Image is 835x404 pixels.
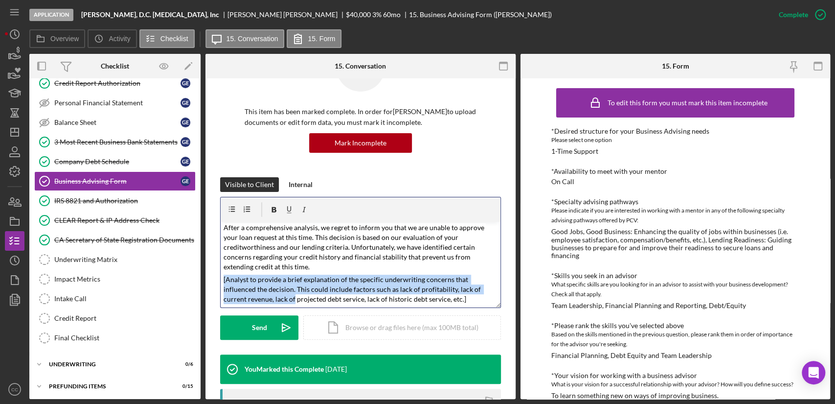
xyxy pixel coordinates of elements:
[54,158,181,166] div: Company Debt Schedule
[308,35,335,43] label: 15. Form
[49,383,169,389] div: Prefunding Items
[551,206,799,225] div: Please indicate if you are interested in working with a mentor in any of the following specialty ...
[181,137,190,147] div: G E
[551,380,799,389] div: What is your vision for a successful relationship with your advisor? How will you define success?
[34,191,196,211] a: IRS 8821 and Authorization
[551,352,712,359] div: Financial Planning, Debt Equity and Team Leadership
[176,383,193,389] div: 0 / 15
[181,98,190,108] div: G E
[54,99,181,107] div: Personal Financial Statement
[54,138,181,146] div: 3 Most Recent Business Bank Statements
[225,177,274,192] div: Visible to Client
[181,118,190,127] div: G E
[551,272,799,280] div: *Skills you seek in an advisor
[551,392,719,400] div: To learn something new on ways of improving business.
[383,11,401,19] div: 60 mo
[325,365,347,373] time: 2025-08-29 19:23
[54,256,195,263] div: Underwriting Matrix
[551,135,799,145] div: Please select one option
[50,35,79,43] label: Overview
[54,295,195,303] div: Intake Call
[29,29,85,48] button: Overview
[661,62,689,70] div: 15. Form
[224,308,494,345] mark: We understand that this decision may be disappointing, and we recognize the importance of access ...
[34,171,196,191] a: Business Advising FormGE
[335,62,386,70] div: 15. Conversation
[54,79,181,87] div: Credit Report Authorization
[181,78,190,88] div: G E
[34,250,196,269] a: Underwriting Matrix
[34,309,196,328] a: Credit Report
[769,5,830,24] button: Complete
[29,9,73,21] div: Application
[5,380,24,399] button: CC
[34,211,196,230] a: CLEAR Report & IP Address Check
[802,361,825,384] div: Open Intercom Messenger
[551,372,799,380] div: *Your vision for working with a business advisor
[49,361,169,367] div: Underwriting
[54,334,195,342] div: Final Checklist
[779,5,808,24] div: Complete
[372,11,382,19] div: 3 %
[224,275,482,303] mark: [Analyst to provide a brief explanation of the specific underwriting concerns that influenced the...
[226,35,278,43] label: 15. Conversation
[34,328,196,348] a: Final Checklist
[551,302,746,309] div: Team Leadership, Financial Planning and Reporting, Debt/Equity
[346,10,371,19] span: $40,000
[551,147,598,155] div: 1-Time Support
[34,289,196,309] a: Intake Call
[34,152,196,171] a: Company Debt ScheduleGE
[205,29,285,48] button: 15. Conversation
[289,177,313,192] div: Internal
[287,29,341,48] button: 15. Form
[34,93,196,113] a: Personal Financial StatementGE
[101,62,129,70] div: Checklist
[176,361,193,367] div: 0 / 6
[34,113,196,132] a: Balance SheetGE
[551,228,799,259] div: Good Jobs, Good Business: Enhancing the quality of jobs within businesses (i.e. employee satisfac...
[54,197,195,205] div: IRS 8821 and Authorization
[335,133,386,153] div: Mark Incomplete
[284,177,317,192] button: Internal
[11,387,18,392] text: CC
[245,365,324,373] div: You Marked this Complete
[160,35,188,43] label: Checklist
[551,127,799,135] div: *Desired structure for your Business Advising needs
[252,315,267,340] div: Send
[220,177,279,192] button: Visible to Client
[54,314,195,322] div: Credit Report
[309,133,412,153] button: Mark Incomplete
[88,29,136,48] button: Activity
[34,73,196,93] a: Credit Report AuthorizationGE
[34,132,196,152] a: 3 Most Recent Business Bank StatementsGE
[227,11,346,19] div: [PERSON_NAME] [PERSON_NAME]
[139,29,195,48] button: Checklist
[34,269,196,289] a: Impact Metrics
[181,157,190,166] div: G E
[551,167,799,175] div: *Availability to meet with your mentor
[54,177,181,185] div: Business Advising Form
[54,119,181,126] div: Balance Sheet
[109,35,130,43] label: Activity
[54,216,195,224] div: CLEAR Report & IP Address Check
[224,223,486,271] mark: After a comprehensive analysis, we regret to inform you that we are unable to approve your loan r...
[54,275,195,283] div: Impact Metrics
[551,198,799,206] div: *Specialty advising pathways
[608,99,767,107] div: To edit this form you must mark this item incomplete
[551,330,799,349] div: Based on the skills mentioned in the previous question, please rank them in order of importance f...
[34,230,196,250] a: CA Secretary of State Registration Documents
[245,106,476,128] p: This item has been marked complete. In order for [PERSON_NAME] to upload documents or edit form d...
[181,176,190,186] div: G E
[551,280,799,299] div: What specific skills are you looking for in an advisor to assist with your business development? ...
[220,315,298,340] button: Send
[409,11,552,19] div: 15. Business Advising Form ([PERSON_NAME])
[54,236,195,244] div: CA Secretary of State Registration Documents
[81,11,219,19] b: [PERSON_NAME], D.C. [MEDICAL_DATA], Inc
[551,322,799,330] div: *Please rank the skills you've selected above
[551,178,574,186] div: On Call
